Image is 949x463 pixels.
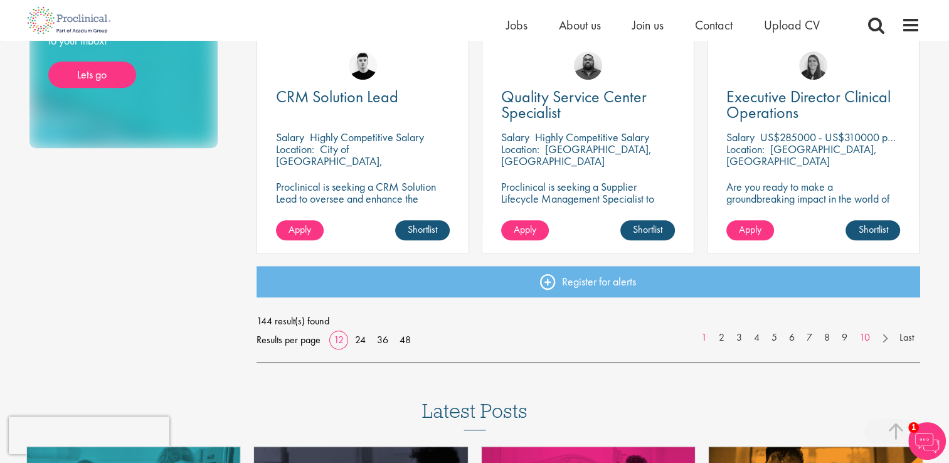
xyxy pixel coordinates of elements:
p: [GEOGRAPHIC_DATA], [GEOGRAPHIC_DATA] [726,142,877,168]
span: Apply [514,223,536,236]
span: Location: [501,142,539,156]
span: Quality Service Center Specialist [501,86,647,123]
p: US$285000 - US$310000 per annum [760,130,927,144]
span: Location: [726,142,765,156]
a: 7 [800,331,819,345]
a: Join us [632,17,664,33]
span: 1 [908,422,919,433]
img: Ciara Noble [799,51,827,80]
p: Proclinical is seeking a Supplier Lifecycle Management Specialist to support global vendor change... [501,181,675,240]
a: 2 [713,331,731,345]
a: 48 [395,333,415,346]
a: Quality Service Center Specialist [501,89,675,120]
p: Highly Competitive Salary [535,130,649,144]
span: Executive Director Clinical Operations [726,86,891,123]
a: Executive Director Clinical Operations [726,89,900,120]
img: Ashley Bennett [574,51,602,80]
span: 144 result(s) found [257,312,920,331]
p: [GEOGRAPHIC_DATA], [GEOGRAPHIC_DATA] [501,142,652,168]
h3: Latest Posts [422,400,528,430]
a: Shortlist [395,220,450,240]
a: Apply [276,220,324,240]
a: 12 [329,333,348,346]
span: Salary [726,130,755,144]
span: Results per page [257,331,321,349]
p: Are you ready to make a groundbreaking impact in the world of biotechnology? Join a growing compa... [726,181,900,240]
a: Upload CV [764,17,820,33]
a: Apply [726,220,774,240]
a: Contact [695,17,733,33]
p: Proclinical is seeking a CRM Solution Lead to oversee and enhance the Salesforce platform for EME... [276,181,450,228]
img: Patrick Melody [349,51,377,80]
a: 1 [695,331,713,345]
a: Lets go [48,61,136,88]
a: 8 [818,331,836,345]
p: Highly Competitive Salary [310,130,424,144]
a: Shortlist [846,220,900,240]
p: City of [GEOGRAPHIC_DATA], [GEOGRAPHIC_DATA] [276,142,383,180]
a: 3 [730,331,748,345]
a: 36 [373,333,393,346]
a: 6 [783,331,801,345]
a: 24 [351,333,370,346]
a: 10 [853,331,876,345]
a: CRM Solution Lead [276,89,450,105]
iframe: reCAPTCHA [9,417,169,454]
a: About us [559,17,601,33]
span: Apply [289,223,311,236]
a: 4 [748,331,766,345]
span: Location: [276,142,314,156]
a: Jobs [506,17,528,33]
a: Register for alerts [257,266,920,297]
a: Last [893,331,920,345]
a: 5 [765,331,783,345]
span: CRM Solution Lead [276,86,398,107]
span: Salary [276,130,304,144]
a: Shortlist [620,220,675,240]
a: 9 [835,331,854,345]
span: Apply [739,223,761,236]
a: Apply [501,220,549,240]
img: Chatbot [908,422,946,460]
span: Salary [501,130,529,144]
